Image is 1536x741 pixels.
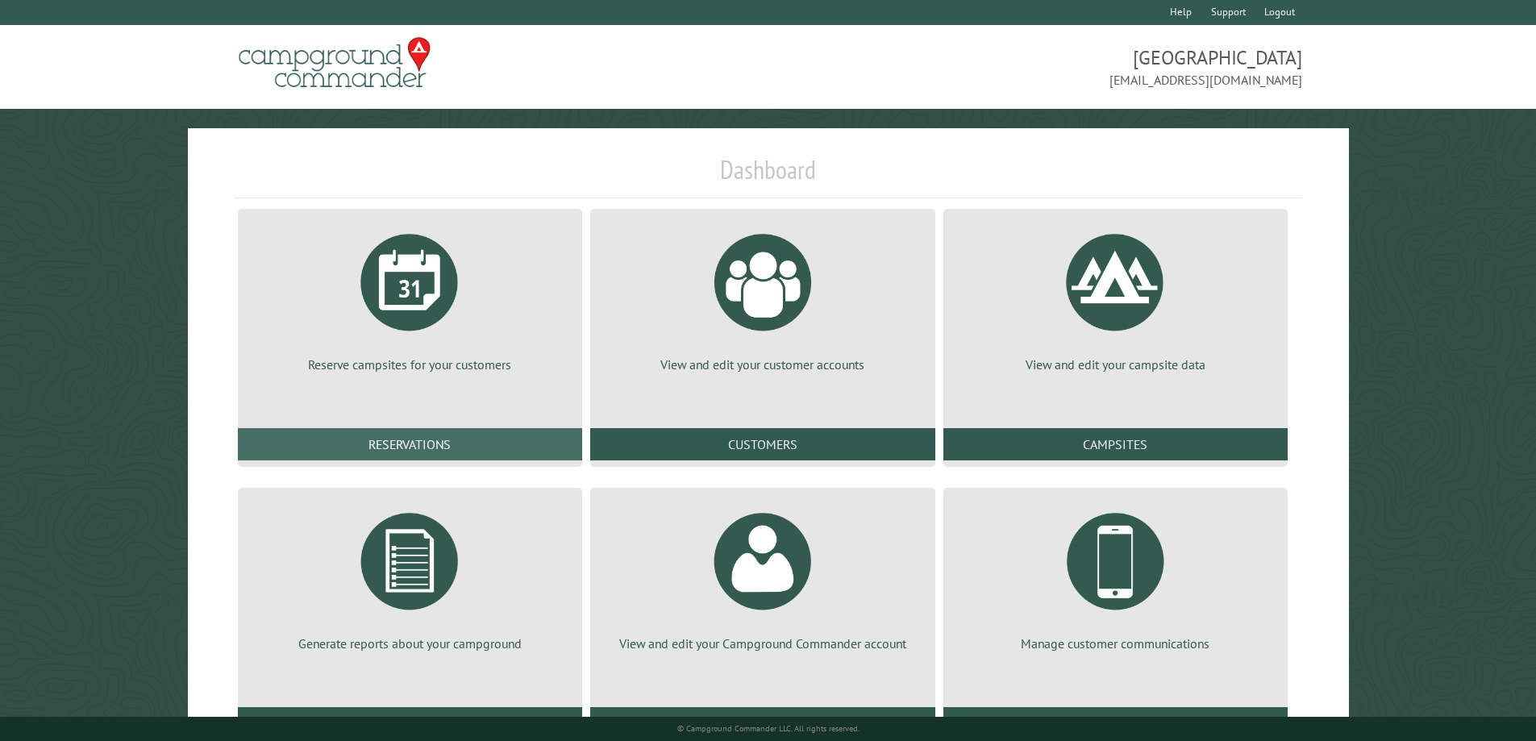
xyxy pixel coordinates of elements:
p: View and edit your customer accounts [610,356,915,373]
p: Reserve campsites for your customers [257,356,563,373]
p: Manage customer communications [963,635,1268,652]
a: View and edit your Campground Commander account [610,501,915,652]
a: Generate reports about your campground [257,501,563,652]
h1: Dashboard [234,154,1303,198]
a: View and edit your campsite data [963,222,1268,373]
a: Reserve campsites for your customers [257,222,563,373]
p: View and edit your campsite data [963,356,1268,373]
a: Manage customer communications [963,501,1268,652]
a: View and edit your customer accounts [610,222,915,373]
a: Account [590,707,935,739]
img: Campground Commander [234,31,435,94]
a: Communications [943,707,1288,739]
span: [GEOGRAPHIC_DATA] [EMAIL_ADDRESS][DOMAIN_NAME] [768,44,1303,90]
p: Generate reports about your campground [257,635,563,652]
a: Reservations [238,428,582,460]
small: © Campground Commander LLC. All rights reserved. [677,723,860,734]
p: View and edit your Campground Commander account [610,635,915,652]
a: Customers [590,428,935,460]
a: Campsites [943,428,1288,460]
a: Reports [238,707,582,739]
